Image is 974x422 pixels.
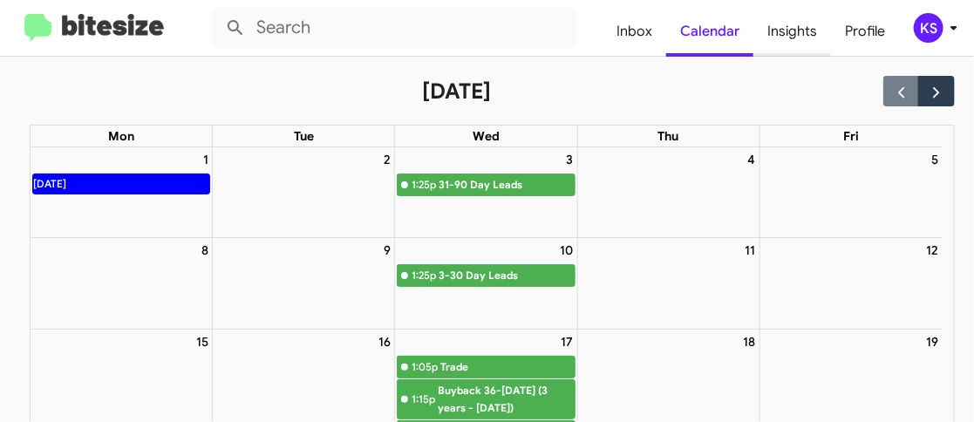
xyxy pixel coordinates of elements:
button: Next month [918,76,954,106]
a: Wednesday [469,126,503,146]
a: September 16, 2025 [375,330,394,354]
div: KS [914,13,943,43]
a: September 10, 2025 [557,238,577,262]
a: September 15, 2025 [193,330,212,354]
a: September 3, 2025 [563,147,577,172]
a: September 4, 2025 [745,147,759,172]
div: Buyback 36-[DATE] (3 years - [DATE]) [438,382,574,417]
a: September 11, 2025 [742,238,759,262]
button: KS [899,13,955,43]
td: September 1, 2025 [31,147,213,237]
div: 3-30 Day Leads [439,267,574,284]
a: Insights [753,6,831,57]
a: September 2, 2025 [380,147,394,172]
button: Previous month [883,76,919,106]
td: September 11, 2025 [577,238,759,329]
a: Inbox [603,6,666,57]
td: September 3, 2025 [395,147,577,237]
a: September 5, 2025 [929,147,943,172]
td: September 4, 2025 [577,147,759,237]
td: September 8, 2025 [31,238,213,329]
div: 1:25p [412,267,436,284]
a: Friday [840,126,862,146]
a: September 12, 2025 [923,238,943,262]
a: September 19, 2025 [923,330,943,354]
a: September 9, 2025 [380,238,394,262]
input: Search [211,7,577,49]
div: 31-90 Day Leads [439,176,574,194]
h2: [DATE] [422,78,491,105]
div: 1:15p [412,391,435,408]
a: Thursday [655,126,683,146]
a: Tuesday [290,126,317,146]
a: Profile [831,6,899,57]
td: September 5, 2025 [759,147,942,237]
div: 1:05p [412,358,438,376]
div: 1:25p [412,176,436,194]
a: September 18, 2025 [740,330,759,354]
a: Calendar [666,6,753,57]
td: September 12, 2025 [759,238,942,329]
a: September 1, 2025 [200,147,212,172]
a: September 8, 2025 [198,238,212,262]
td: September 2, 2025 [213,147,395,237]
td: September 9, 2025 [213,238,395,329]
td: September 10, 2025 [395,238,577,329]
div: Trade [440,358,574,376]
a: Monday [105,126,138,146]
div: [DATE] [33,174,68,194]
a: September 17, 2025 [558,330,577,354]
